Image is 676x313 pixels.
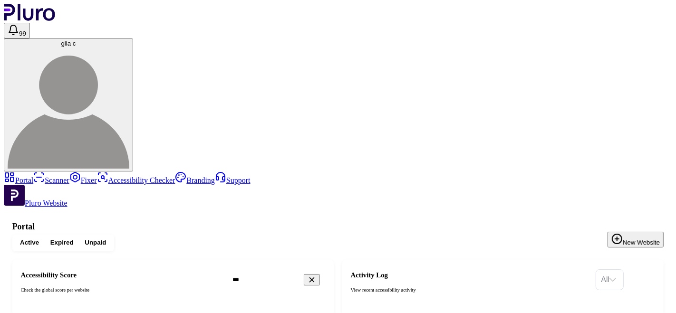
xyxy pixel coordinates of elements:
button: gila cgila c [4,38,133,171]
div: Set sorting [596,269,624,290]
a: Portal [4,176,33,184]
img: gila c [8,47,129,169]
h2: Accessibility Score [21,271,222,280]
div: Check the global score per website [21,287,222,294]
a: Fixer [69,176,97,184]
a: Open Pluro Website [4,199,68,207]
div: View recent accessibility activity [351,287,590,294]
button: Clear search field [304,274,320,285]
a: Support [215,176,251,184]
a: Branding [175,176,215,184]
aside: Sidebar menu [4,171,672,208]
a: Accessibility Checker [97,176,175,184]
span: Unpaid [85,238,106,247]
span: 99 [19,30,26,37]
button: Open notifications, you have 128 new notifications [4,23,30,38]
span: Expired [50,238,74,247]
input: Search [227,272,348,287]
h1: Portal [12,222,664,232]
span: Active [20,238,39,247]
h2: Activity Log [351,271,590,280]
button: New Website [608,232,664,247]
button: Expired [45,237,79,249]
a: Logo [4,14,56,22]
span: gila c [61,40,76,47]
button: Active [14,237,45,249]
a: Scanner [33,176,69,184]
button: Unpaid [79,237,112,249]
